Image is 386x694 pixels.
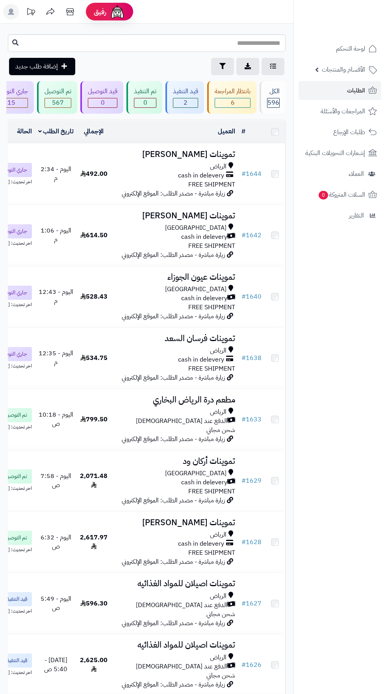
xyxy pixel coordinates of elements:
[215,98,250,107] span: 6
[206,671,235,680] span: شحن مجاني
[41,226,71,244] span: اليوم - 1:06 م
[164,81,206,114] a: قيد التنفيذ 2
[41,164,71,183] span: اليوم - 2:34 م
[80,471,108,490] span: 2,071.48
[84,127,104,136] a: الإجمالي
[299,185,381,204] a: السلات المتروكة0
[210,592,226,601] span: الرياض
[267,98,279,107] span: 596
[21,4,41,22] a: تحديثات المنصة
[347,85,365,96] span: الطلبات
[210,530,226,539] span: الرياض
[241,415,246,424] span: #
[4,534,27,542] span: تم التوصيل
[178,171,224,180] span: cash in delevery
[15,62,58,71] span: إضافة طلب جديد
[210,408,226,417] span: الرياض
[241,169,262,179] a: #1644
[241,353,246,363] span: #
[241,292,262,301] a: #1640
[80,415,108,424] span: 799.50
[178,539,224,548] span: cash in delevery
[210,346,226,355] span: الرياض
[299,144,381,162] a: إشعارات التحويلات البنكية
[181,478,227,487] span: cash in delevery
[165,223,226,233] span: [GEOGRAPHIC_DATA]
[114,395,235,404] h3: مطعم درة الرياض البخاري
[4,473,27,480] span: تم التوصيل
[215,87,251,96] div: بانتظار المراجعة
[299,81,381,100] a: الطلبات
[181,294,227,303] span: cash in delevery
[241,537,246,547] span: #
[80,292,108,301] span: 528.43
[188,548,235,557] span: FREE SHIPMENT
[125,81,164,114] a: تم التنفيذ 0
[38,127,74,136] a: تاريخ الطلب
[299,206,381,225] a: التقارير
[88,98,117,107] span: 0
[80,655,108,674] span: 2,625.00
[173,98,198,107] span: 2
[241,169,246,179] span: #
[321,106,365,117] span: المراجعات والأسئلة
[9,58,75,75] a: إضافة طلب جديد
[181,233,227,242] span: cash in delevery
[122,434,225,444] span: زيارة مباشرة - مصدر الطلب: الموقع الإلكتروني
[136,417,227,426] span: الدفع عند [DEMOGRAPHIC_DATA]
[41,471,71,490] span: اليوم - 7:58 ص
[88,87,117,96] div: قيد التوصيل
[241,537,262,547] a: #1628
[134,87,156,96] div: تم التنفيذ
[349,168,364,179] span: العملاء
[318,190,328,199] span: 0
[79,81,125,114] a: قيد التوصيل 0
[241,660,246,670] span: #
[241,231,246,240] span: #
[109,4,125,20] img: ai-face.png
[39,410,73,428] span: اليوم - 10:18 ص
[41,533,71,551] span: اليوم - 6:32 ص
[39,349,73,367] span: اليوم - 12:35 م
[80,353,108,363] span: 534.75
[114,211,235,220] h3: تموينات [PERSON_NAME]
[44,655,67,674] span: [DATE] - 5:40 ص
[188,241,235,251] span: FREE SHIPMENT
[114,518,235,527] h3: تموينات [PERSON_NAME]
[114,640,235,650] h3: تموينات اصيلان للمواد الغذائيه
[241,599,262,608] a: #1627
[241,292,246,301] span: #
[241,353,262,363] a: #1638
[241,127,245,136] a: #
[305,148,365,159] span: إشعارات التحويلات البنكية
[94,7,106,17] span: رفيق
[258,81,287,114] a: الكل596
[136,662,227,671] span: الدفع عند [DEMOGRAPHIC_DATA]
[7,657,27,664] span: قيد التنفيذ
[134,98,156,107] div: 0
[39,287,73,306] span: اليوم - 12:43 م
[80,533,108,551] span: 2,617.97
[114,334,235,343] h3: تموينات فرسان السعد
[241,599,246,608] span: #
[299,164,381,183] a: العملاء
[80,231,108,240] span: 614.50
[178,355,224,364] span: cash in delevery
[188,303,235,312] span: FREE SHIPMENT
[333,127,365,138] span: طلبات الإرجاع
[35,81,79,114] a: تم التوصيل 567
[114,579,235,588] h3: تموينات اصيلان للمواد الغذائيه
[136,601,227,610] span: الدفع عند [DEMOGRAPHIC_DATA]
[80,599,108,608] span: 596.30
[114,273,235,282] h3: تموينات عيون الجوزاء
[299,102,381,121] a: المراجعات والأسئلة
[188,487,235,496] span: FREE SHIPMENT
[122,373,225,382] span: زيارة مباشرة - مصدر الطلب: الموقع الإلكتروني
[122,250,225,260] span: زيارة مباشرة - مصدر الطلب: الموقع الإلكتروني
[45,87,71,96] div: تم التوصيل
[165,469,226,478] span: [GEOGRAPHIC_DATA]
[241,415,262,424] a: #1633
